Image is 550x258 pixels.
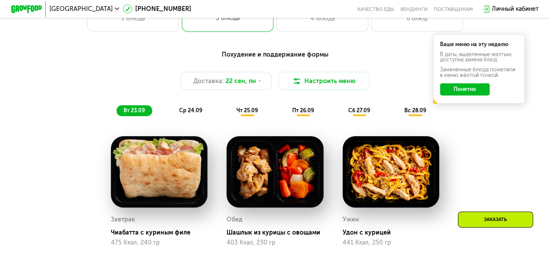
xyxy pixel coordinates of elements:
[492,4,539,13] div: Личный кабинет
[458,211,533,228] div: Заказать
[227,239,323,246] div: 403 Ккал, 230 гр
[343,229,446,237] div: Удон с курицей
[226,77,256,86] span: 22 сен, пн
[440,52,518,63] div: В даты, выделенные желтым, доступна замена блюд.
[111,229,214,237] div: Чиабатта с куриным филе
[440,42,518,47] div: Ваше меню на эту неделю
[278,72,370,90] button: Настроить меню
[123,107,145,114] span: вт 23.09
[440,83,489,95] button: Понятно
[379,14,455,23] div: 6 блюд
[440,67,518,78] div: Заменённые блюда пометили в меню жёлтой точкой.
[50,6,113,12] span: [GEOGRAPHIC_DATA]
[49,50,501,60] div: Похудение и поддержание формы
[434,6,473,12] div: поставщикам
[227,229,330,237] div: Шашлык из курицы с овощами
[193,77,224,86] span: Доставка:
[111,214,135,225] div: Завтрак
[343,214,359,225] div: Ужин
[95,14,171,23] div: 3 блюда
[179,107,202,114] span: ср 24.09
[348,107,370,114] span: сб 27.09
[285,14,360,23] div: 4 блюда
[123,4,191,13] a: [PHONE_NUMBER]
[404,107,426,114] span: вс 28.09
[357,6,394,12] a: Качество еды
[111,239,208,246] div: 475 Ккал, 240 гр
[343,239,440,246] div: 441 Ккал, 250 гр
[292,107,314,114] span: пт 26.09
[400,6,428,12] a: Вендинги
[227,214,243,225] div: Обед
[237,107,258,114] span: чт 25.09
